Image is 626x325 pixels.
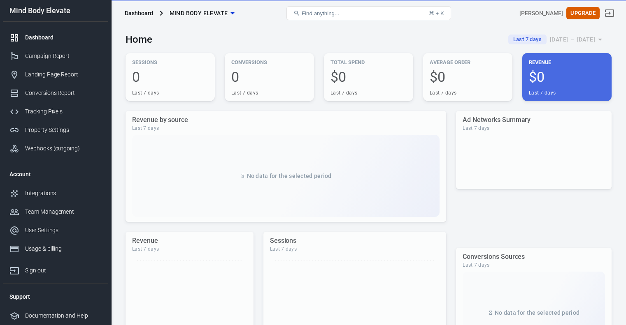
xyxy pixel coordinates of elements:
[3,102,108,121] a: Tracking Pixels
[3,164,108,184] li: Account
[3,240,108,258] a: Usage & billing
[519,9,563,18] div: Account id: TuFLSxwH
[25,207,102,216] div: Team Management
[3,203,108,221] a: Team Management
[25,33,102,42] div: Dashboard
[3,287,108,307] li: Support
[3,84,108,102] a: Conversions Report
[3,258,108,280] a: Sign out
[25,311,102,320] div: Documentation and Help
[3,221,108,240] a: User Settings
[25,144,102,153] div: Webhooks (outgoing)
[170,8,228,18] span: Mind Body Elevate
[3,7,108,14] div: Mind Body Elevate
[3,65,108,84] a: Landing Page Report
[25,189,102,198] div: Integrations
[302,10,339,16] span: Find anything...
[3,139,108,158] a: Webhooks (outgoing)
[25,52,102,60] div: Campaign Report
[3,184,108,203] a: Integrations
[3,28,108,47] a: Dashboard
[25,89,102,97] div: Conversions Report
[3,47,108,65] a: Campaign Report
[25,244,102,253] div: Usage & billing
[25,107,102,116] div: Tracking Pixels
[600,3,619,23] a: Sign out
[429,10,444,16] div: ⌘ + K
[166,6,238,21] button: Mind Body Elevate
[25,266,102,275] div: Sign out
[25,226,102,235] div: User Settings
[25,126,102,134] div: Property Settings
[566,7,600,20] button: Upgrade
[25,70,102,79] div: Landing Page Report
[286,6,451,20] button: Find anything...⌘ + K
[3,121,108,139] a: Property Settings
[126,34,152,45] h3: Home
[125,9,153,17] div: Dashboard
